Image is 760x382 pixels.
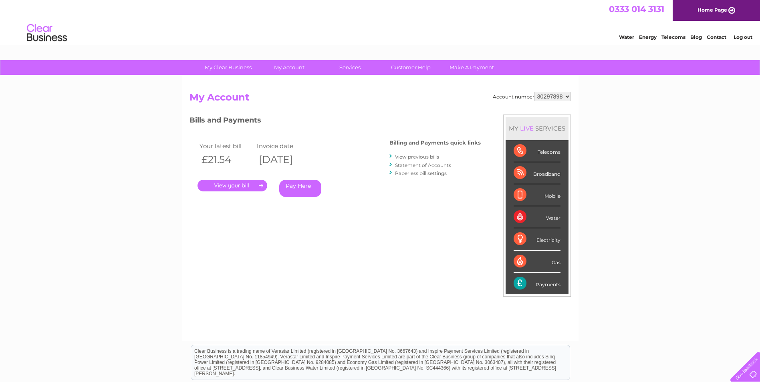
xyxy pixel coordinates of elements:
[395,170,447,176] a: Paperless bill settings
[518,125,535,132] div: LIVE
[395,162,451,168] a: Statement of Accounts
[514,228,560,250] div: Electricity
[661,34,685,40] a: Telecoms
[493,92,571,101] div: Account number
[26,21,67,45] img: logo.png
[317,60,383,75] a: Services
[189,115,481,129] h3: Bills and Payments
[279,180,321,197] a: Pay Here
[195,60,261,75] a: My Clear Business
[514,162,560,184] div: Broadband
[198,141,255,151] td: Your latest bill
[514,184,560,206] div: Mobile
[439,60,505,75] a: Make A Payment
[389,140,481,146] h4: Billing and Payments quick links
[734,34,752,40] a: Log out
[198,180,267,191] a: .
[255,141,312,151] td: Invoice date
[514,206,560,228] div: Water
[639,34,657,40] a: Energy
[255,151,312,168] th: [DATE]
[256,60,322,75] a: My Account
[395,154,439,160] a: View previous bills
[514,140,560,162] div: Telecoms
[506,117,568,140] div: MY SERVICES
[609,4,664,14] a: 0333 014 3131
[514,251,560,273] div: Gas
[619,34,634,40] a: Water
[378,60,444,75] a: Customer Help
[198,151,255,168] th: £21.54
[690,34,702,40] a: Blog
[189,92,571,107] h2: My Account
[514,273,560,294] div: Payments
[191,4,570,39] div: Clear Business is a trading name of Verastar Limited (registered in [GEOGRAPHIC_DATA] No. 3667643...
[707,34,726,40] a: Contact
